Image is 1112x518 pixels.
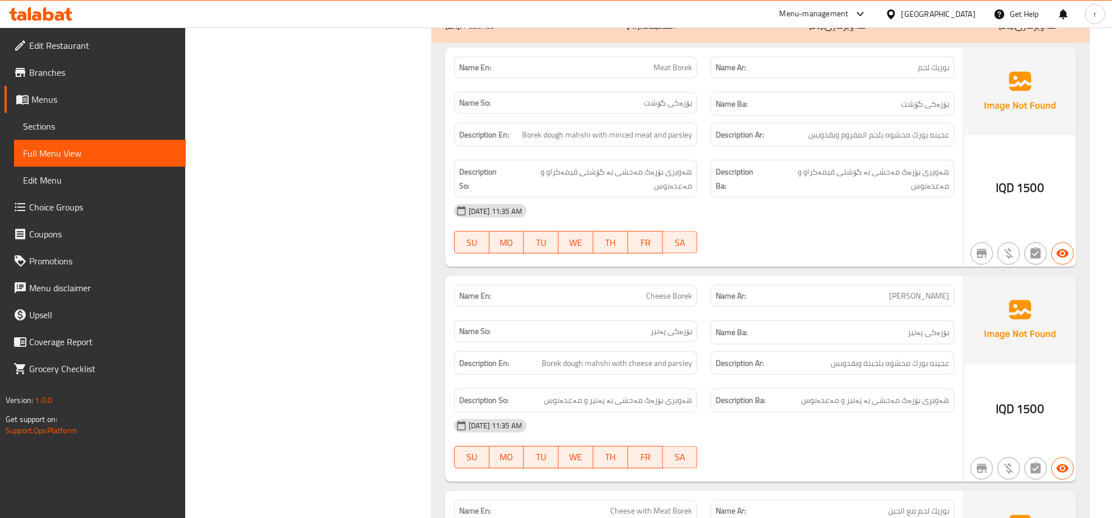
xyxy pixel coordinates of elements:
[454,446,489,469] button: SU
[4,328,186,355] a: Coverage Report
[801,393,949,407] span: هەویری بۆرەک مەحشی بە پەنیر و مەعدەنوس
[633,449,658,465] span: FR
[971,242,993,265] button: Not branch specific item
[559,231,593,254] button: WE
[4,194,186,221] a: Choice Groups
[494,449,520,465] span: MO
[997,242,1020,265] button: Purchased item
[809,19,866,32] p: هەویرکاری
[766,165,949,192] span: هەویری بۆرەک مەحشی بە گۆشتی قیمەکراو و مەعدەنوس
[628,231,663,254] button: FR
[997,457,1020,480] button: Purchased item
[716,62,746,74] strong: Name Ar:
[889,290,949,302] span: [PERSON_NAME]
[528,235,554,251] span: TU
[464,420,527,431] span: [DATE] 11:35 AM
[908,326,949,340] span: بۆرەکی پەنیر
[1017,177,1044,199] span: 1500
[459,97,491,109] strong: Name So:
[646,290,692,302] span: Cheese Borek
[29,200,177,214] span: Choice Groups
[459,356,509,370] strong: Description En:
[29,66,177,79] span: Branches
[663,231,698,254] button: SA
[598,449,624,465] span: TH
[23,146,177,160] span: Full Menu View
[1051,457,1074,480] button: Available
[35,393,52,407] span: 1.0.0
[23,120,177,133] span: Sections
[524,231,559,254] button: TU
[559,446,593,469] button: WE
[4,221,186,247] a: Coupons
[14,167,186,194] a: Edit Menu
[4,301,186,328] a: Upsell
[4,86,186,113] a: Menus
[454,231,489,254] button: SU
[459,128,509,142] strong: Description En:
[716,326,748,340] strong: Name Ba:
[459,449,485,465] span: SU
[29,308,177,322] span: Upsell
[971,457,993,480] button: Not branch specific item
[716,128,764,142] strong: Description Ar:
[901,97,949,111] span: بۆرەکی گۆشت
[716,290,746,302] strong: Name Ar:
[489,231,524,254] button: MO
[542,356,692,370] span: Borek dough mahshi with cheese and parsley
[999,19,1056,32] p: هەویرکاری
[522,128,692,142] span: Borek dough mahshi with minced meat and parsley
[563,235,589,251] span: WE
[1017,398,1044,420] span: 1500
[644,97,692,109] span: بۆرەکی گۆشت
[716,393,766,407] strong: Description Ba:
[593,446,628,469] button: TH
[716,505,746,517] strong: Name Ar:
[29,281,177,295] span: Menu disclaimer
[918,62,949,74] span: بوريك لحم
[528,449,554,465] span: TU
[544,393,692,407] span: هەویری بۆرەک مەحشی بە پەنیر و مەعدەنوس
[563,449,589,465] span: WE
[598,235,624,251] span: TH
[4,59,186,86] a: Branches
[716,165,763,192] strong: Description Ba:
[489,446,524,469] button: MO
[29,227,177,241] span: Coupons
[459,326,491,337] strong: Name So:
[464,206,527,217] span: [DATE] 11:35 AM
[1051,242,1074,265] button: Available
[6,423,77,438] a: Support.OpsPlatform
[716,356,764,370] strong: Description Ar:
[964,276,1076,364] img: Ae5nvW7+0k+MAAAAAElFTkSuQmCC
[996,398,1014,420] span: IQD
[716,97,748,111] strong: Name Ba:
[6,412,57,427] span: Get support on:
[14,140,186,167] a: Full Menu View
[593,231,628,254] button: TH
[4,247,186,274] a: Promotions
[627,19,676,32] p: المعجنات
[964,48,1076,135] img: Ae5nvW7+0k+MAAAAAElFTkSuQmCC
[459,393,509,407] strong: Description So:
[459,165,506,192] strong: Description So:
[4,355,186,382] a: Grocery Checklist
[808,128,949,142] span: عجينه بورك محشوه بلحم المفروم وبقدونس
[29,362,177,375] span: Grocery Checklist
[14,113,186,140] a: Sections
[653,62,692,74] span: Meat Borek
[831,356,949,370] span: عجينه بورك محشوه بلجبنة وبقدونس
[667,449,693,465] span: SA
[1024,457,1047,480] button: Not has choices
[610,505,692,517] span: Cheese with Meat Borek
[663,446,698,469] button: SA
[459,505,491,517] strong: Name En:
[524,446,559,469] button: TU
[633,235,658,251] span: FR
[996,177,1014,199] span: IQD
[902,8,976,20] div: [GEOGRAPHIC_DATA]
[6,393,33,407] span: Version:
[31,93,177,106] span: Menus
[23,173,177,187] span: Edit Menu
[459,290,491,302] strong: Name En:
